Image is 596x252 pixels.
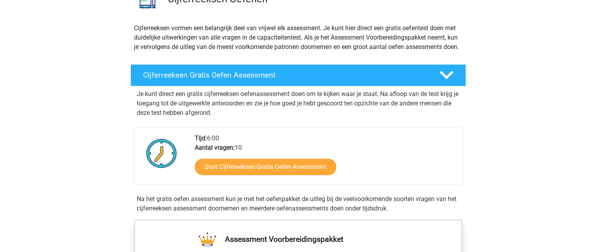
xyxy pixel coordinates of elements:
b: Tijd: [195,134,207,142]
b: Aantal vragen: [195,144,235,151]
div: Na het gratis oefen assessment kun je met het oefenpakket de uitleg bij de veelvoorkomende soorte... [134,194,463,213]
a: Cijferreeksen Gratis Oefen Assessment [127,64,469,86]
div: 6:00 10 [189,134,462,185]
p: Cijferreeksen vormen een belangrijk deel van vrijwel elk assessment. Je kunt hier direct een grat... [134,24,462,52]
a: Start Cijferreeksen Gratis Oefen Assessment [195,159,336,175]
p: Je kunt direct een gratis cijferreeksen oefenassessment doen om te kijken waar je staat. Na afloo... [137,89,460,118]
h4: Cijferreeksen Gratis Oefen Assessment [143,71,427,80]
img: Klok [142,134,181,173]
